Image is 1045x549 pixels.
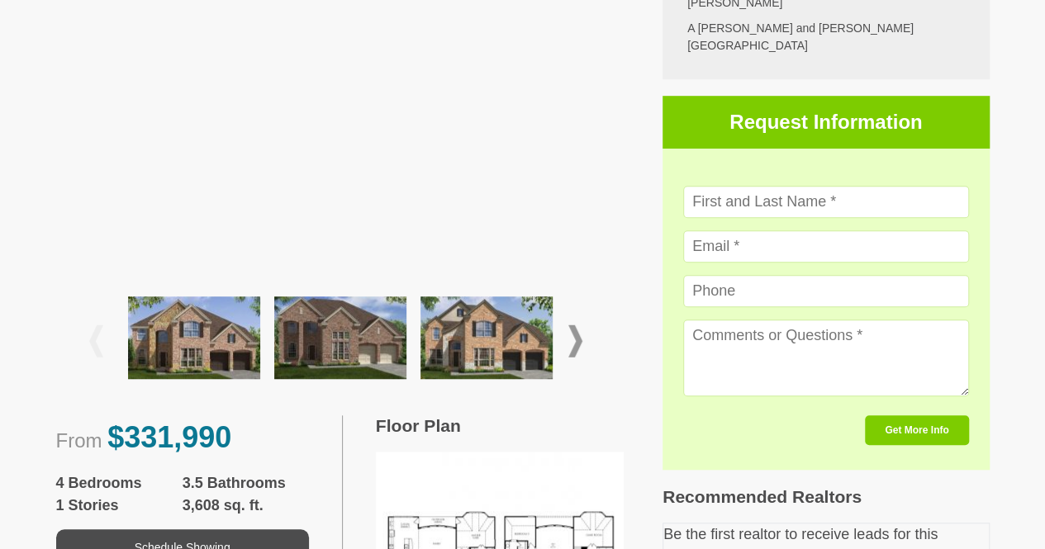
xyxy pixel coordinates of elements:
[683,275,969,307] input: Phone
[376,415,629,436] h3: Floor Plan
[683,186,969,218] input: First and Last Name *
[56,495,183,517] span: 1 Stories
[56,429,102,452] span: From
[183,472,309,495] span: 3.5 Bathrooms
[663,486,990,507] h3: Recommended Realtors
[183,495,309,517] span: 3,608 sq. ft.
[663,96,990,149] h3: Request Information
[683,230,969,263] input: Email *
[56,472,183,495] span: 4 Bedrooms
[687,20,965,54] div: A [PERSON_NAME] and [PERSON_NAME][GEOGRAPHIC_DATA]
[107,420,231,454] span: $331,990
[865,415,968,445] button: Get More Info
